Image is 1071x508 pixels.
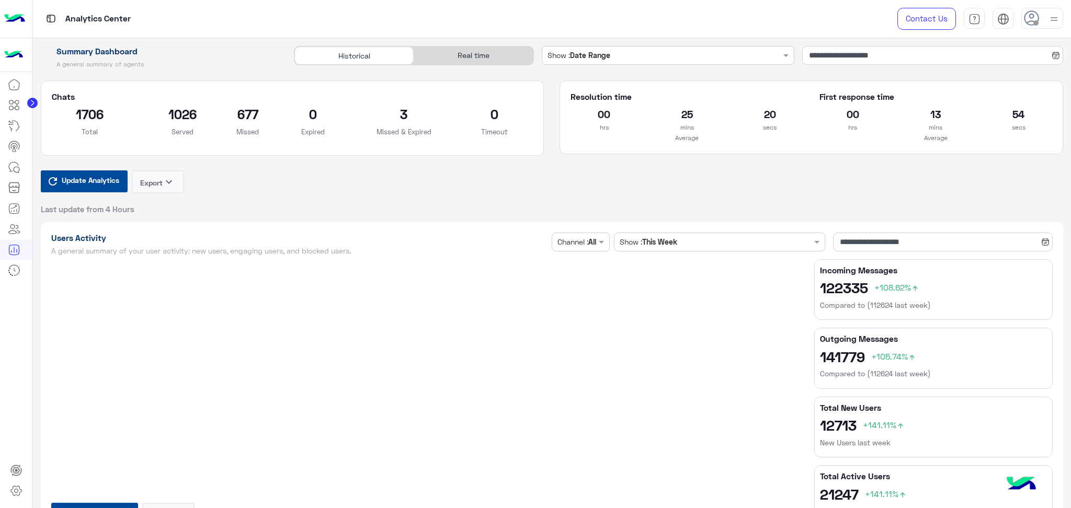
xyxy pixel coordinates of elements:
[4,45,23,64] img: 1403182699927242
[1047,13,1061,26] img: profile
[41,204,134,214] span: Last update from 4 Hours
[414,47,533,65] div: Real time
[902,106,969,122] h2: 13
[985,122,1052,133] p: secs
[132,170,184,193] button: Exportkeyboard_arrow_down
[863,420,905,430] span: +141.11%
[144,126,221,137] p: Served
[820,368,1047,379] h6: Compared to (112624 last week)
[820,279,1047,296] h2: 122335
[820,437,1047,448] h6: New Users last week
[52,106,129,122] h2: 1706
[44,12,58,25] img: tab
[997,13,1009,25] img: tab
[736,122,803,133] p: secs
[820,348,1047,365] h2: 141779
[144,106,221,122] h2: 1026
[294,47,414,65] div: Historical
[571,122,637,133] p: hrs
[51,247,548,255] h5: A general summary of your user activity: new users, engaging users, and blocked users.
[1003,466,1040,503] img: hulul-logo.png
[820,417,1047,433] h2: 12713
[571,91,803,102] h5: Resolution time
[41,46,282,56] h1: Summary Dashboard
[820,402,1047,413] h5: Total New Users
[571,106,637,122] h2: 00
[819,133,1052,143] p: Average
[236,126,259,137] p: Missed
[819,106,886,122] h2: 00
[964,8,985,30] a: tab
[820,333,1047,344] h5: Outgoing Messages
[820,486,1047,502] h2: 21247
[41,60,282,68] h5: A general summary of agents
[52,91,533,102] h5: Chats
[654,106,721,122] h2: 25
[59,173,122,187] span: Update Analytics
[4,8,25,30] img: Logo
[275,126,351,137] p: Expired
[820,471,1047,481] h5: Total Active Users
[820,300,1047,310] h6: Compared to (112624 last week)
[902,122,969,133] p: mins
[969,13,981,25] img: tab
[819,122,886,133] p: hrs
[874,282,919,292] span: +108.62%
[52,126,129,137] p: Total
[865,489,907,499] span: +141.11%
[65,12,131,26] p: Analytics Center
[871,351,916,361] span: +105.74%
[367,126,440,137] p: Missed & Expired
[51,233,548,243] h1: Users Activity
[275,106,351,122] h2: 0
[820,265,1047,275] h5: Incoming Messages
[367,106,440,122] h2: 3
[819,91,1052,102] h5: First response time
[736,106,803,122] h2: 20
[897,8,956,30] a: Contact Us
[985,106,1052,122] h2: 54
[571,133,803,143] p: Average
[456,126,533,137] p: Timeout
[654,122,721,133] p: mins
[41,170,128,192] button: Update Analytics
[163,176,175,188] i: keyboard_arrow_down
[236,106,259,122] h2: 677
[456,106,533,122] h2: 0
